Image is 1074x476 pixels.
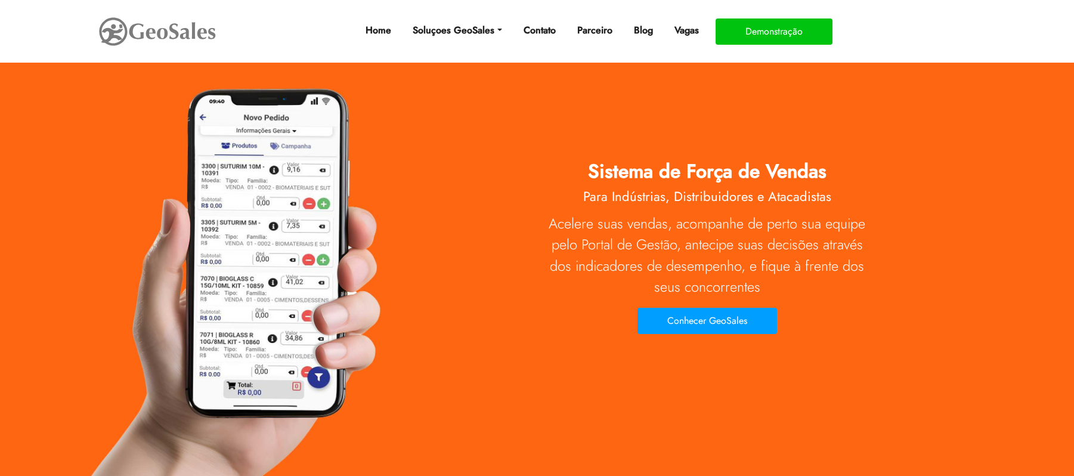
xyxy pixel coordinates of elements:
[546,214,868,298] p: Acelere suas vendas, acompanhe de perto sua equipe pelo Portal de Gestão, antecipe suas decisões ...
[519,18,561,42] a: Contato
[588,157,827,185] span: Sistema de Força de Vendas
[716,18,832,45] button: Demonstração
[546,188,868,210] h2: Para Indústrias, Distribuidores e Atacadistas
[637,308,777,334] button: Conhecer GeoSales
[408,18,506,42] a: Soluçoes GeoSales
[361,18,396,42] a: Home
[572,18,617,42] a: Parceiro
[670,18,704,42] a: Vagas
[98,15,217,48] img: GeoSales
[629,18,658,42] a: Blog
